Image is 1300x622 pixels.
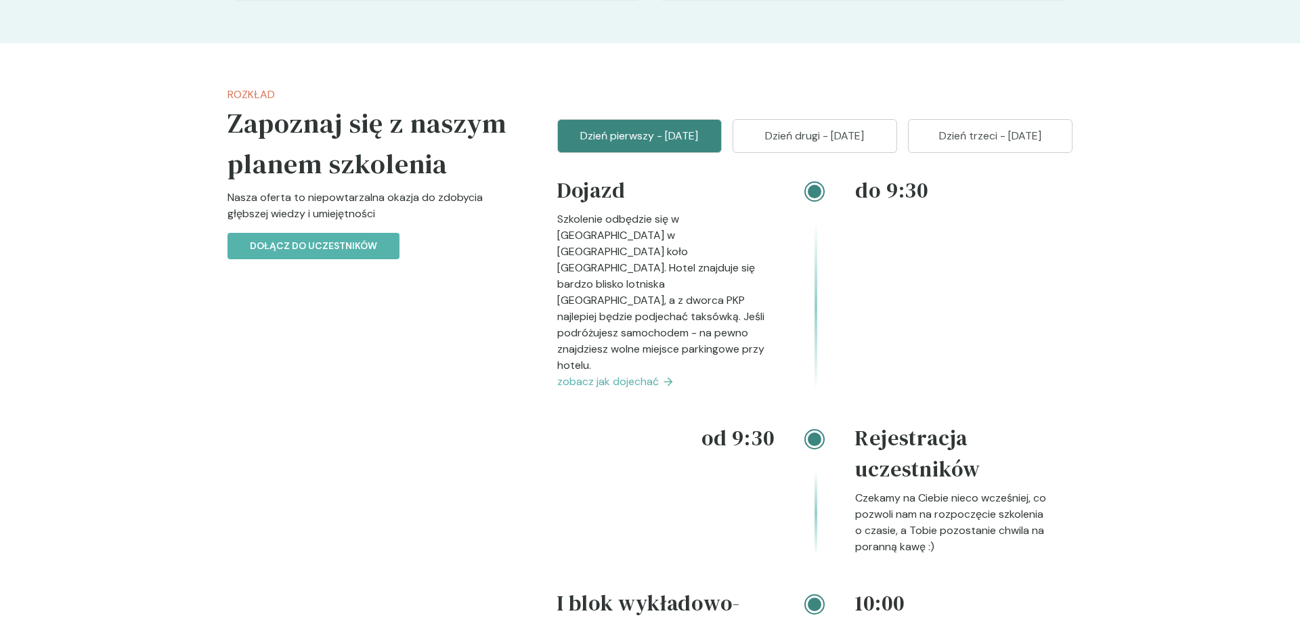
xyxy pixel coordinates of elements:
[855,587,1072,619] h4: 10:00
[925,128,1056,144] p: Dzień trzeci - [DATE]
[227,238,399,252] a: Dołącz do uczestników
[855,490,1072,555] p: Czekamy na Ciebie nieco wcześniej, co pozwoli nam na rozpoczęcie szkolenia o czasie, a Tobie pozo...
[855,422,1072,490] h4: Rejestracja uczestników
[908,119,1072,153] button: Dzień trzeci - [DATE]
[557,374,659,390] span: zobacz jak dojechać
[557,374,775,390] a: zobacz jak dojechać
[557,175,775,211] h4: Dojazd
[227,190,514,233] p: Nasza oferta to niepowtarzalna okazja do zdobycia głębszej wiedzy i umiejętności
[855,175,1072,206] h4: do 9:30
[750,128,880,144] p: Dzień drugi - [DATE]
[227,103,514,184] h5: Zapoznaj się z naszym planem szkolenia
[557,422,775,453] h4: od 9:30
[557,211,775,374] p: Szkolenie odbędzie się w [GEOGRAPHIC_DATA] w [GEOGRAPHIC_DATA] koło [GEOGRAPHIC_DATA]. Hotel znaj...
[227,233,399,259] button: Dołącz do uczestników
[733,119,897,153] button: Dzień drugi - [DATE]
[574,128,705,144] p: Dzień pierwszy - [DATE]
[250,239,377,253] p: Dołącz do uczestników
[227,87,514,103] p: Rozkład
[557,119,722,153] button: Dzień pierwszy - [DATE]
